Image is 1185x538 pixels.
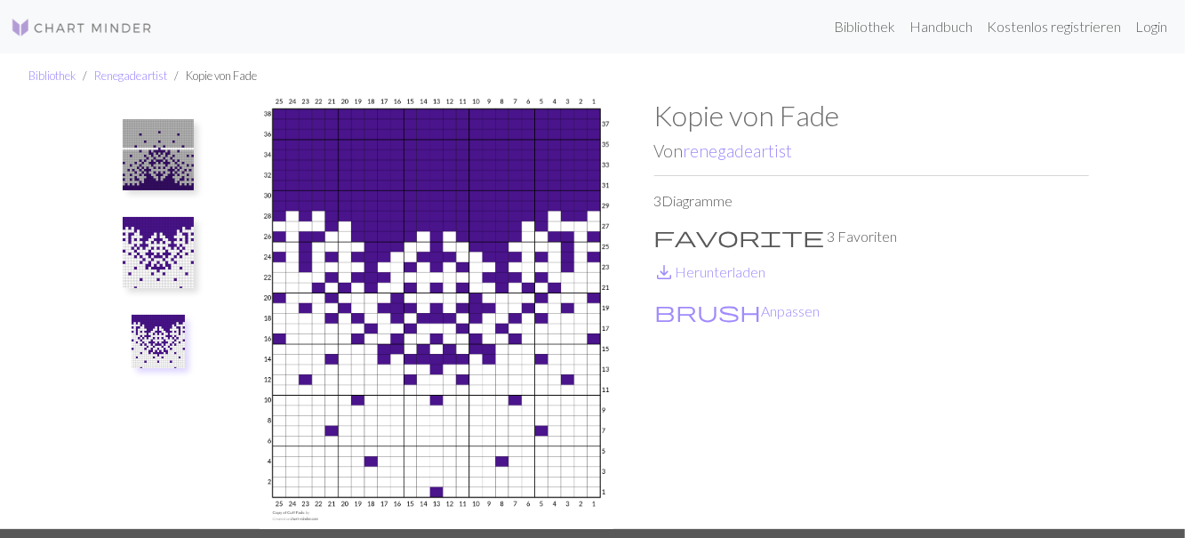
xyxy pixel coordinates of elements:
font: Herunterladen [676,263,766,280]
img: Kopie von Cuff Fade [123,217,194,288]
a: Bibliothek [28,68,76,83]
img: Manschetten-Fade [123,119,194,190]
a: Bibliothek [827,9,902,44]
a: renegadeartist [684,141,793,161]
font: Login [1135,18,1167,35]
font: Von [654,141,684,161]
a: Kostenlos registrieren [980,9,1128,44]
font: 3 [654,192,662,209]
font: Handbuch [909,18,973,35]
font: Kopie von Fade [654,98,840,132]
span: favorite [654,224,825,249]
button: CustomiseAnpassen [654,297,821,323]
span: save_alt [654,260,676,285]
span: brush [655,299,762,324]
a: Renegadeartist [94,68,167,83]
font: Diagramme [662,192,733,209]
font: 3 Favoriten [828,228,898,245]
img: Kopie von Cuff Fade [132,315,185,368]
font: Kopie von Fade [186,68,257,83]
font: Anpassen [762,302,821,319]
i: Customise [655,301,762,322]
img: Logo [11,17,153,38]
font: Kostenlos registrieren [987,18,1121,35]
img: Copy of Cuff Fade [220,99,654,529]
i: Favourite [654,226,825,247]
i: Download [654,261,676,283]
a: Login [1128,9,1174,44]
font: Bibliothek [834,18,895,35]
a: Handbuch [902,9,980,44]
a: DownloadHerunterladen [654,263,766,280]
